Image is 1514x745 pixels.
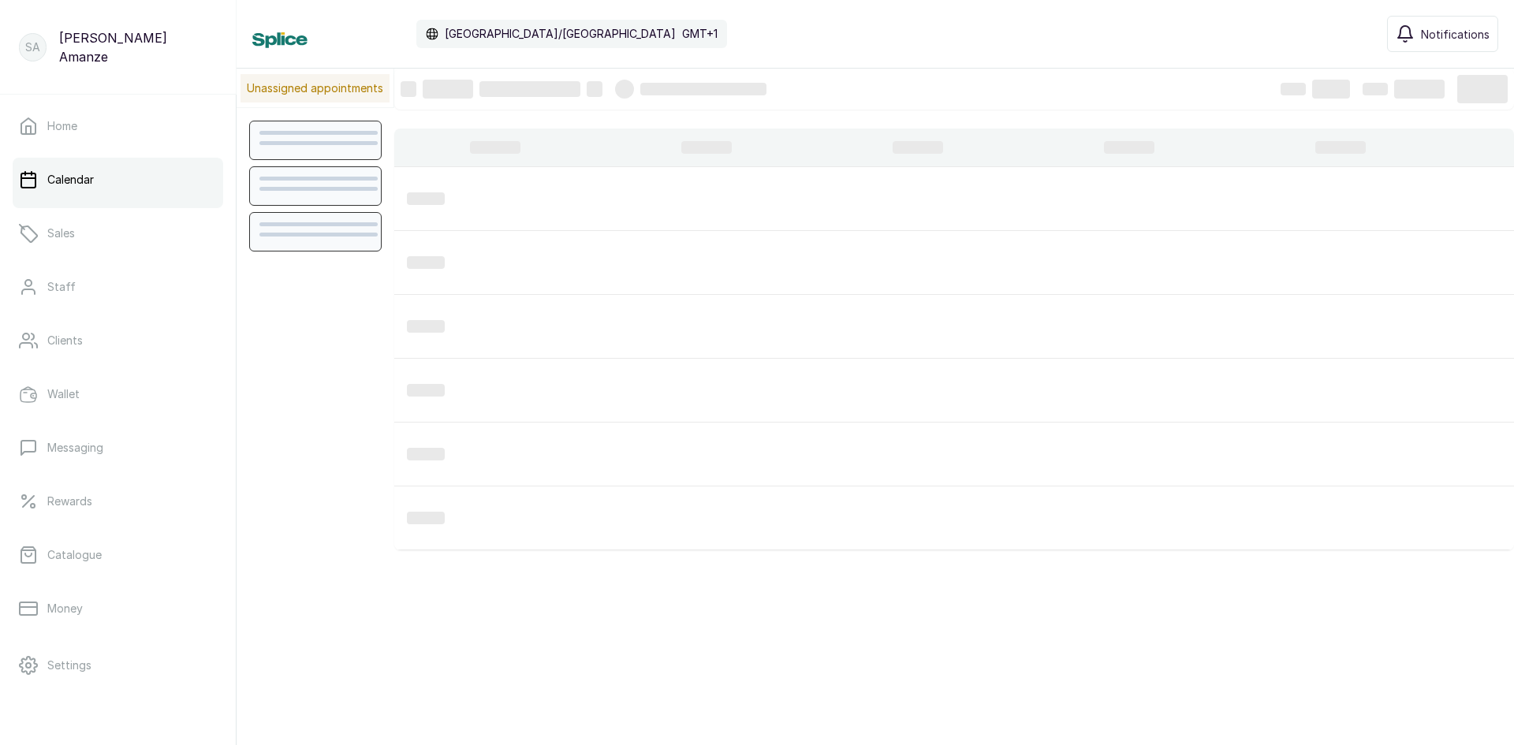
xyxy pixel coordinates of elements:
p: Catalogue [47,547,102,563]
p: Sales [47,225,75,241]
p: SA [25,39,40,55]
p: [PERSON_NAME] Amanze [59,28,217,66]
a: Wallet [13,372,223,416]
span: Notifications [1421,26,1490,43]
p: Home [47,118,77,134]
p: GMT+1 [682,26,718,42]
a: Messaging [13,426,223,470]
p: Messaging [47,440,103,456]
p: [GEOGRAPHIC_DATA]/[GEOGRAPHIC_DATA] [445,26,676,42]
p: Calendar [47,172,94,188]
p: Money [47,601,83,616]
p: Settings [47,657,91,673]
a: Staff [13,265,223,309]
a: Clients [13,318,223,363]
a: Money [13,587,223,631]
p: Wallet [47,386,80,402]
a: Settings [13,643,223,687]
a: Calendar [13,158,223,202]
p: Unassigned appointments [241,74,390,102]
a: Rewards [13,479,223,523]
p: Staff [47,279,76,295]
p: Rewards [47,494,92,509]
a: Sales [13,211,223,255]
a: Home [13,104,223,148]
button: Notifications [1387,16,1498,52]
p: Clients [47,333,83,348]
a: Catalogue [13,533,223,577]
